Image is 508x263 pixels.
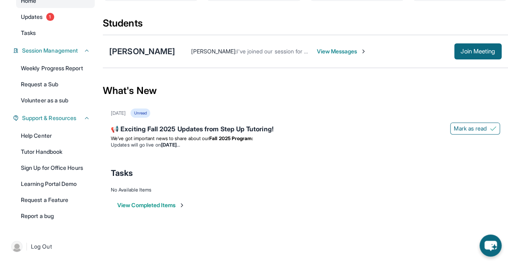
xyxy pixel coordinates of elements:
div: Students [103,17,508,35]
span: I've joined our session for whenever you're ready! [237,48,365,55]
span: Join Meeting [461,49,495,54]
div: No Available Items [111,187,500,193]
a: Updates1 [16,10,95,24]
a: Request a Sub [16,77,95,92]
a: Weekly Progress Report [16,61,95,75]
button: Support & Resources [19,114,90,122]
a: Learning Portal Demo [16,177,95,191]
div: Unread [131,108,150,118]
button: View Completed Items [117,201,185,209]
div: [PERSON_NAME] [109,46,175,57]
button: Join Meeting [454,43,502,59]
a: Report a bug [16,209,95,223]
li: Updates will go live on [111,142,500,148]
a: Sign Up for Office Hours [16,161,95,175]
span: [PERSON_NAME] : [191,48,237,55]
button: Mark as read [450,122,500,135]
div: [DATE] [111,110,126,116]
span: Tasks [111,167,133,179]
strong: [DATE] [161,142,180,148]
img: Mark as read [490,125,496,132]
span: Updates [21,13,43,21]
span: Support & Resources [22,114,76,122]
span: Mark as read [454,124,487,133]
div: What's New [103,73,508,108]
span: Session Management [22,47,78,55]
a: Volunteer as a sub [16,93,95,108]
span: Log Out [31,243,52,251]
a: Help Center [16,128,95,143]
div: 📢 Exciting Fall 2025 Updates from Step Up Tutoring! [111,124,500,135]
img: user-img [11,241,22,252]
span: | [26,242,28,251]
span: We’ve got important news to share about our [111,135,209,141]
img: Chevron-Right [360,48,367,55]
button: Session Management [19,47,90,55]
a: Request a Feature [16,193,95,207]
a: Tutor Handbook [16,145,95,159]
span: Tasks [21,29,36,37]
a: Tasks [16,26,95,40]
button: chat-button [479,234,502,257]
span: 1 [46,13,54,21]
span: View Messages [316,47,367,55]
strong: Fall 2025 Program: [209,135,253,141]
a: |Log Out [8,238,95,255]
